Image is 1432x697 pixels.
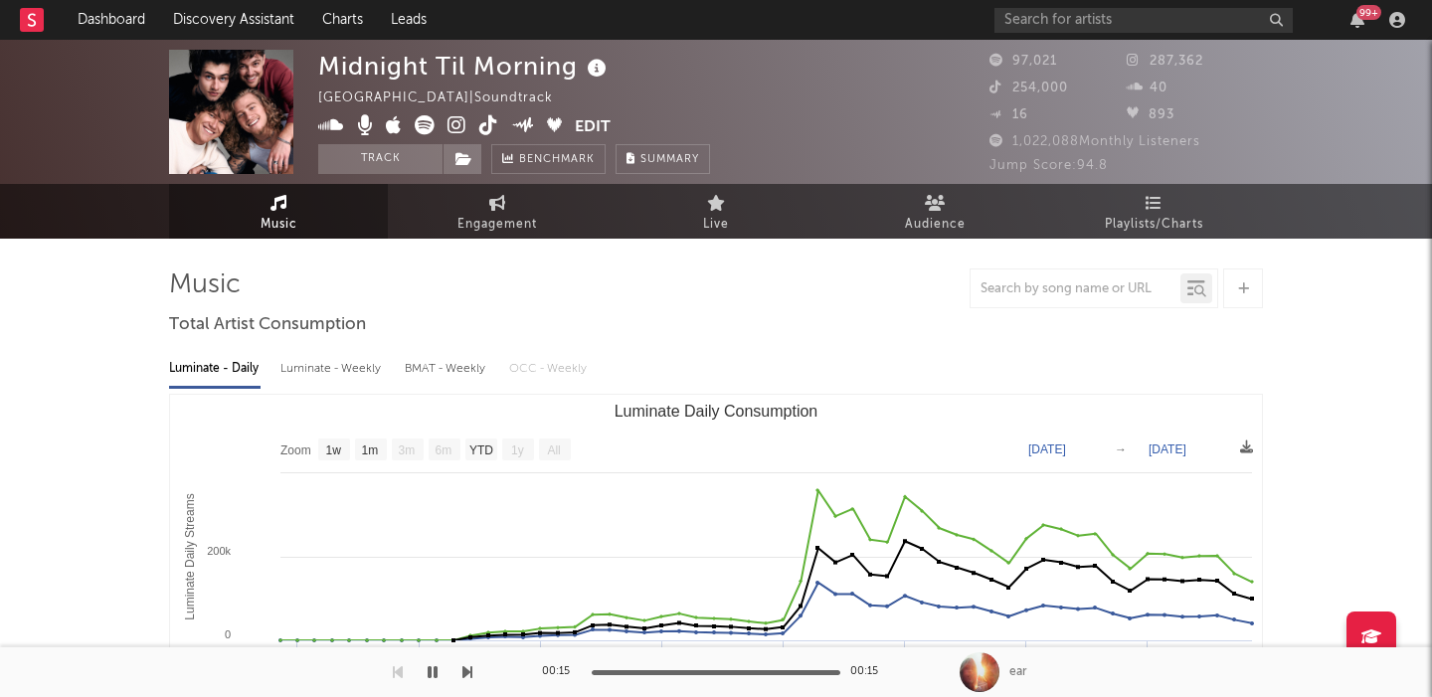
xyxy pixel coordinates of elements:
[1009,663,1027,681] div: ear
[640,154,699,165] span: Summary
[1127,55,1203,68] span: 287,362
[905,213,966,237] span: Audience
[436,443,452,457] text: 6m
[971,281,1180,297] input: Search by song name or URL
[207,545,231,557] text: 200k
[989,159,1108,172] span: Jump Score: 94.8
[989,135,1200,148] span: 1,022,088 Monthly Listeners
[1044,184,1263,239] a: Playlists/Charts
[280,352,385,386] div: Luminate - Weekly
[362,443,379,457] text: 1m
[1105,213,1203,237] span: Playlists/Charts
[1127,82,1167,94] span: 40
[1356,5,1381,20] div: 99 +
[318,50,612,83] div: Midnight Til Morning
[318,144,443,174] button: Track
[169,313,366,337] span: Total Artist Consumption
[1115,442,1127,456] text: →
[326,443,342,457] text: 1w
[575,115,611,140] button: Edit
[519,148,595,172] span: Benchmark
[457,213,537,237] span: Engagement
[825,184,1044,239] a: Audience
[547,443,560,457] text: All
[469,443,493,457] text: YTD
[542,660,582,684] div: 00:15
[850,660,890,684] div: 00:15
[1350,12,1364,28] button: 99+
[280,443,311,457] text: Zoom
[607,184,825,239] a: Live
[261,213,297,237] span: Music
[989,55,1057,68] span: 97,021
[1028,442,1066,456] text: [DATE]
[1149,442,1186,456] text: [DATE]
[989,82,1068,94] span: 254,000
[183,493,197,619] text: Luminate Daily Streams
[399,443,416,457] text: 3m
[994,8,1293,33] input: Search for artists
[388,184,607,239] a: Engagement
[169,352,261,386] div: Luminate - Daily
[615,403,818,420] text: Luminate Daily Consumption
[169,184,388,239] a: Music
[1127,108,1174,121] span: 893
[703,213,729,237] span: Live
[225,628,231,640] text: 0
[491,144,606,174] a: Benchmark
[511,443,524,457] text: 1y
[616,144,710,174] button: Summary
[405,352,489,386] div: BMAT - Weekly
[989,108,1028,121] span: 16
[318,87,576,110] div: [GEOGRAPHIC_DATA] | Soundtrack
